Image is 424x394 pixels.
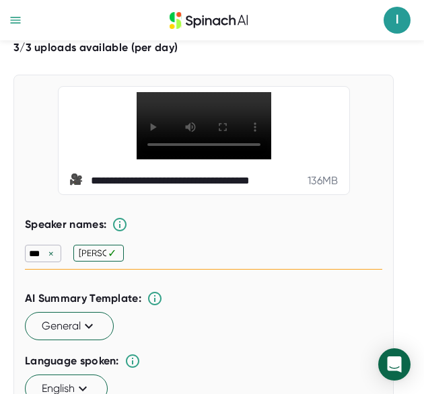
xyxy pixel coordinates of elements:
b: AI Summary Template: [25,292,141,305]
div: Open Intercom Messenger [378,348,411,381]
span: video [69,173,85,189]
div: 136 MB [308,174,339,188]
b: Speaker names: [25,218,106,231]
span: General [42,318,97,334]
span: l [384,7,411,34]
b: 3/3 uploads available (per day) [13,41,178,54]
div: ✓ [108,247,120,260]
div: × [45,247,57,260]
button: General [25,312,114,340]
b: Language spoken: [25,354,119,367]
